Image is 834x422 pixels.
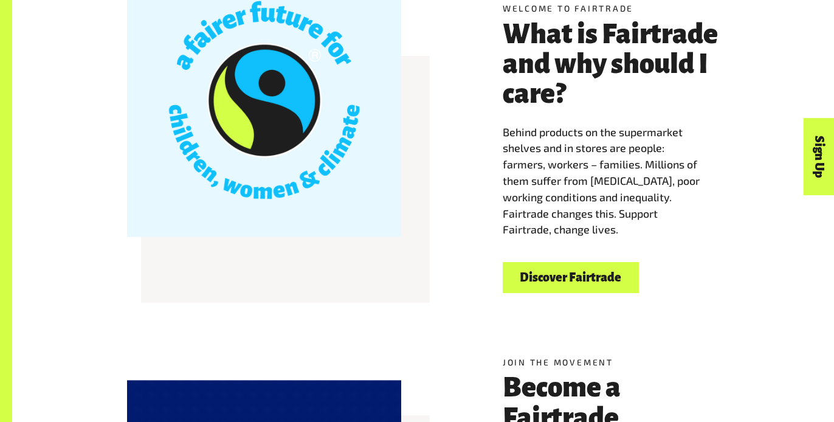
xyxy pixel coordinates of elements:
[503,19,719,109] h3: What is Fairtrade and why should I care?
[503,2,719,15] h5: Welcome to Fairtrade
[503,262,639,293] a: Discover Fairtrade
[503,356,719,369] h5: Join the movement
[503,125,700,237] span: Behind products on the supermarket shelves and in stores are people: farmers, workers – families....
